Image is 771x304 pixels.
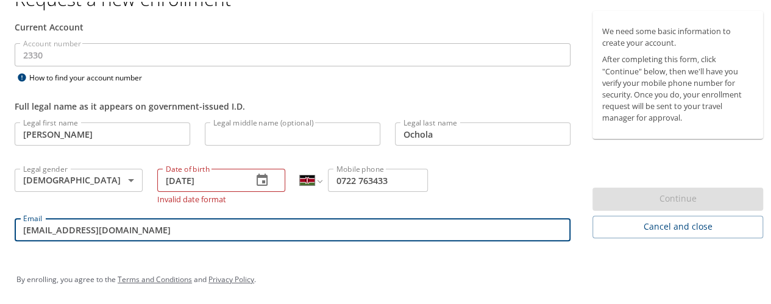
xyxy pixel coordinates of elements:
[15,98,570,111] div: Full legal name as it appears on government-issued I.D.
[208,272,254,283] a: Privacy Policy
[602,217,753,233] span: Cancel and close
[15,68,167,83] div: How to find your account number
[15,167,143,190] div: [DEMOGRAPHIC_DATA]
[118,272,192,283] a: Terms and Conditions
[602,24,753,47] p: We need some basic information to create your account.
[592,214,763,236] button: Cancel and close
[157,193,285,202] p: Invalid date format
[602,52,753,122] p: After completing this form, click "Continue" below, then we'll have you verify your mobile phone ...
[157,167,243,190] input: MM/DD/YYYY
[328,167,428,190] input: Enter phone number
[15,19,570,32] div: Current Account
[16,263,764,293] div: By enrolling, you agree to the and .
